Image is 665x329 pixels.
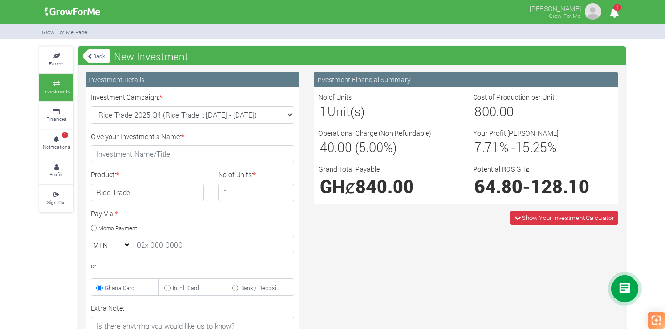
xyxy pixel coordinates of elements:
[49,60,63,67] small: Farms
[475,140,612,155] h3: % - %
[39,47,73,73] a: Farms
[320,104,457,119] h3: Unit(s)
[164,285,171,291] input: Intnl. Card
[39,157,73,184] a: Profile
[320,175,457,197] h1: GHȼ
[39,130,73,157] a: 1 Notifications
[91,170,119,180] label: Product:
[91,225,97,231] input: Momo Payment
[475,174,522,198] span: 64.80
[43,88,70,94] small: Investments
[522,213,614,222] span: Show Your Investment Calculator
[240,284,278,292] small: Bank / Deposit
[473,92,554,102] label: Cost of Production per Unit
[218,170,256,180] label: No of Units:
[318,128,431,138] label: Operational Charge (Non Refundable)
[355,174,414,198] span: 840.00
[475,103,514,120] span: 800.00
[131,236,294,253] input: 02x 000 0000
[86,72,299,87] div: Investment Details
[83,48,110,64] a: Back
[91,261,294,271] div: or
[613,4,621,11] span: 1
[605,9,624,18] a: 1
[318,92,352,102] label: No of Units
[91,145,294,163] input: Investment Name/Title
[549,12,581,19] small: Grow For Me
[173,284,199,292] small: Intnl. Card
[42,29,89,36] small: Grow For Me Panel
[62,132,68,138] span: 1
[47,199,66,205] small: Sign Out
[515,139,547,156] span: 15.25
[47,115,66,122] small: Finances
[473,164,530,174] label: Potential ROS GHȼ
[39,185,73,212] a: Sign Out
[98,224,137,231] small: Momo Payment
[49,171,63,178] small: Profile
[91,208,118,219] label: Pay Via:
[320,139,396,156] span: 40.00 (5.00%)
[91,303,124,313] label: Extra Note:
[232,285,238,291] input: Bank / Deposit
[91,92,162,102] label: Investment Campaign:
[605,2,624,24] i: Notifications
[530,2,581,14] p: [PERSON_NAME]
[475,139,499,156] span: 7.71
[473,128,558,138] label: Your Profit [PERSON_NAME]
[320,103,327,120] span: 1
[475,175,612,197] h1: -
[91,184,204,201] h4: Rice Trade
[531,174,589,198] span: 128.10
[583,2,602,21] img: growforme image
[39,74,73,101] a: Investments
[111,47,190,66] span: New Investment
[39,102,73,129] a: Finances
[43,143,70,150] small: Notifications
[91,131,184,141] label: Give your Investment a Name:
[41,2,104,21] img: growforme image
[318,164,380,174] label: Grand Total Payable
[105,284,135,292] small: Ghana Card
[314,72,618,87] div: Investment Financial Summary
[96,285,103,291] input: Ghana Card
